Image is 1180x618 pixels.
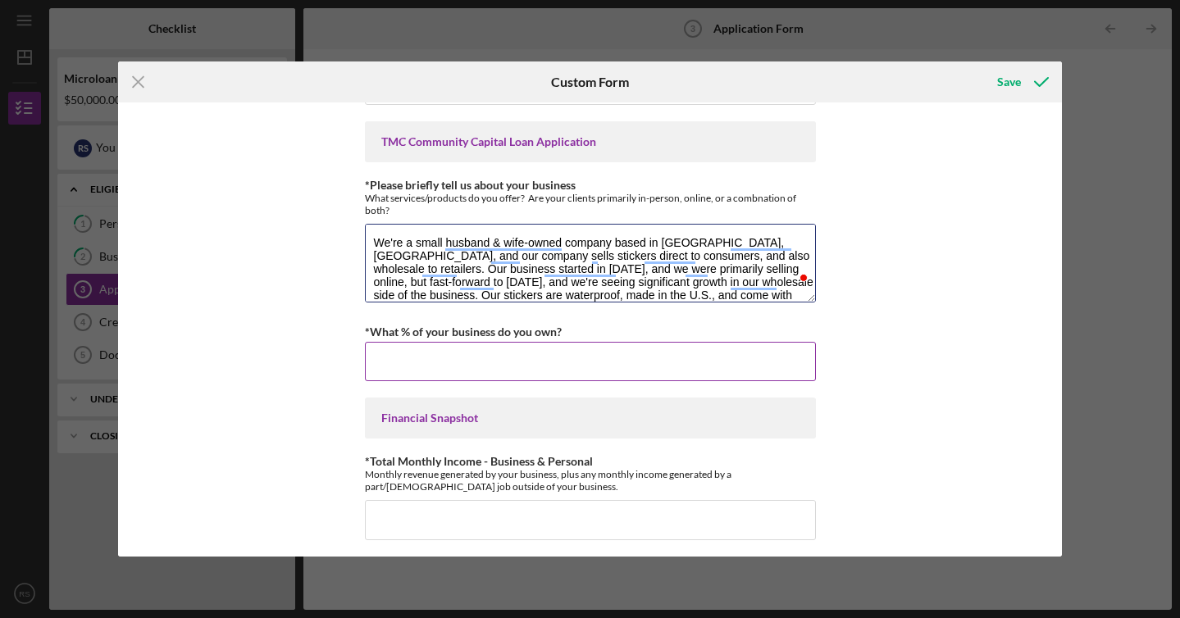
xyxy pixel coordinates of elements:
[365,224,816,302] textarea: To enrich screen reader interactions, please activate Accessibility in Grammarly extension settings
[981,66,1062,98] button: Save
[381,411,800,425] div: Financial Snapshot
[381,135,800,148] div: TMC Community Capital Loan Application
[365,178,576,192] label: *Please briefly tell us about your business
[365,454,593,468] label: *Total Monthly Income - Business & Personal
[997,66,1021,98] div: Save
[365,192,816,216] div: What services/products do you offer? Are your clients primarily in-person, online, or a combnatio...
[365,556,615,570] label: *Monthly Cash made by Business - Not Deposited
[365,325,562,339] label: *What % of your business do you own?
[551,75,629,89] h6: Custom Form
[365,468,816,493] div: Monthly revenue generated by your business, plus any monthly income generated by a part/[DEMOGRAP...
